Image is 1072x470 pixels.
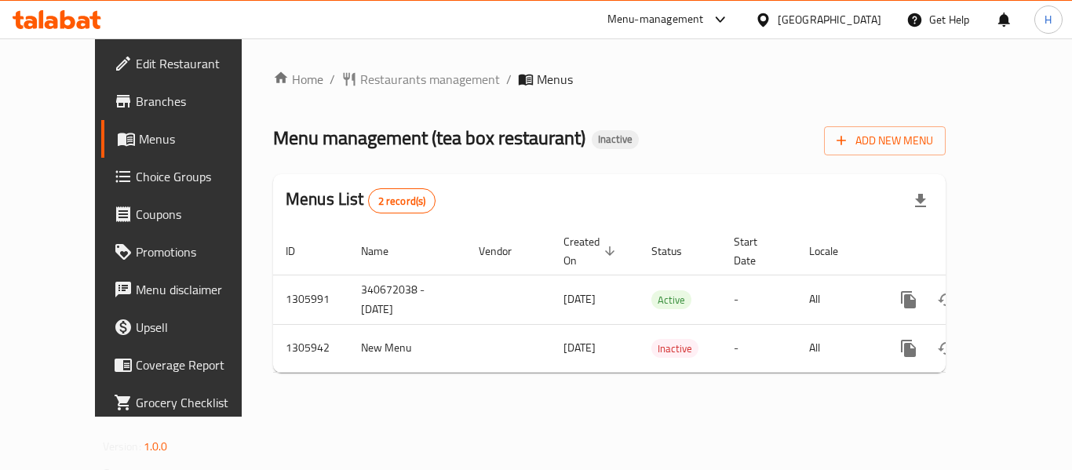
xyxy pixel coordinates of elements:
[273,70,323,89] a: Home
[928,330,965,367] button: Change Status
[778,11,881,28] div: [GEOGRAPHIC_DATA]
[360,70,500,89] span: Restaurants management
[136,167,261,186] span: Choice Groups
[136,92,261,111] span: Branches
[136,54,261,73] span: Edit Restaurant
[902,182,939,220] div: Export file
[103,436,141,457] span: Version:
[1045,11,1052,28] span: H
[101,308,274,346] a: Upsell
[837,131,933,151] span: Add New Menu
[136,205,261,224] span: Coupons
[139,129,261,148] span: Menus
[361,242,409,261] span: Name
[136,355,261,374] span: Coverage Report
[651,290,691,309] div: Active
[369,194,436,209] span: 2 record(s)
[348,275,466,324] td: 340672038 - [DATE]
[592,133,639,146] span: Inactive
[273,275,348,324] td: 1305991
[286,242,315,261] span: ID
[144,436,168,457] span: 1.0.0
[651,340,698,358] span: Inactive
[101,195,274,233] a: Coupons
[824,126,946,155] button: Add New Menu
[607,10,704,29] div: Menu-management
[101,45,274,82] a: Edit Restaurant
[101,384,274,421] a: Grocery Checklist
[330,70,335,89] li: /
[797,324,877,372] td: All
[273,120,585,155] span: Menu management ( tea box restaurant )
[273,70,946,89] nav: breadcrumb
[341,70,500,89] a: Restaurants management
[136,242,261,261] span: Promotions
[797,275,877,324] td: All
[537,70,573,89] span: Menus
[563,337,596,358] span: [DATE]
[890,330,928,367] button: more
[101,120,274,158] a: Menus
[101,82,274,120] a: Branches
[136,318,261,337] span: Upsell
[273,228,1053,373] table: enhanced table
[136,280,261,299] span: Menu disclaimer
[136,393,261,412] span: Grocery Checklist
[101,233,274,271] a: Promotions
[506,70,512,89] li: /
[273,324,348,372] td: 1305942
[809,242,859,261] span: Locale
[592,130,639,149] div: Inactive
[286,188,436,213] h2: Menus List
[877,228,1053,275] th: Actions
[368,188,436,213] div: Total records count
[651,339,698,358] div: Inactive
[721,275,797,324] td: -
[890,281,928,319] button: more
[651,242,702,261] span: Status
[101,158,274,195] a: Choice Groups
[101,271,274,308] a: Menu disclaimer
[734,232,778,270] span: Start Date
[563,289,596,309] span: [DATE]
[479,242,532,261] span: Vendor
[928,281,965,319] button: Change Status
[563,232,620,270] span: Created On
[651,291,691,309] span: Active
[348,324,466,372] td: New Menu
[101,346,274,384] a: Coverage Report
[721,324,797,372] td: -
